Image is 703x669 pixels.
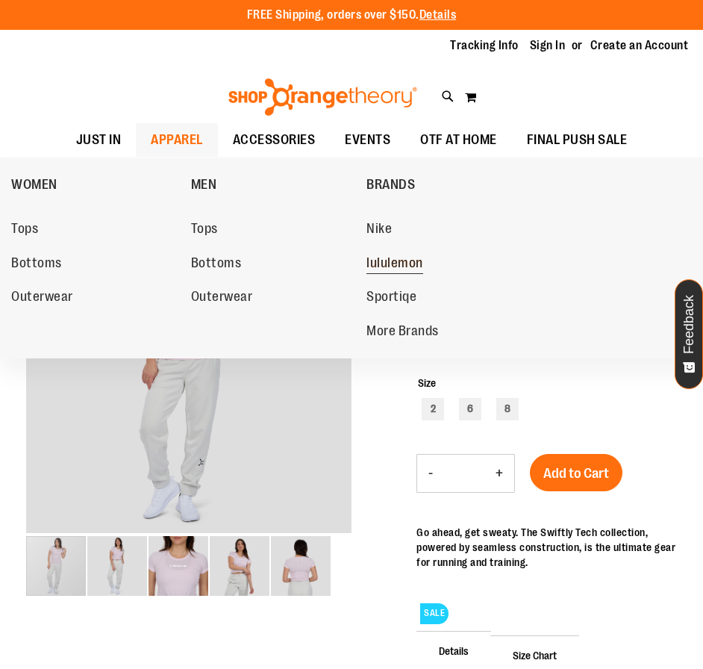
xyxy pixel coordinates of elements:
span: APPAREL [151,123,203,157]
span: Sportiqe [366,289,416,308]
button: Decrease product quantity [417,455,444,492]
div: image 4 of 5 [210,535,271,597]
span: lululemon [366,255,423,274]
img: OTF lululemon Womens Swiftly Tech Short Sleeve 2.0 Pink [210,536,269,596]
a: Nike [366,216,531,243]
a: Details [419,8,457,22]
p: FREE Shipping, orders over $150. [247,7,457,24]
a: OTF AT HOME [405,123,512,158]
button: Feedback - Show survey [675,279,703,389]
a: MEN [191,165,360,204]
div: 2 [422,398,444,420]
a: FINAL PUSH SALE [512,123,643,158]
div: 8 [496,398,519,420]
span: Add to Cart [543,465,609,482]
a: Create an Account [590,37,689,54]
span: Tops [191,221,218,240]
button: Add to Cart [530,454,622,491]
a: EVENTS [330,123,405,158]
span: BRANDS [366,177,415,196]
span: Size [418,377,436,389]
span: EVENTS [345,123,390,157]
div: image 3 of 5 [149,535,210,597]
span: Tops [11,221,38,240]
div: OTF lululemon Womens Swiftly Tech Short Sleeve 2.0 Pink [26,209,351,535]
div: image 1 of 5 [26,535,87,597]
a: BRANDS [366,165,539,204]
span: Outerwear [191,289,253,308]
span: Bottoms [11,255,62,274]
span: Bottoms [191,255,242,274]
span: SALE [420,603,449,623]
span: Outerwear [11,289,73,308]
span: More Brands [366,323,439,342]
img: OTF lululemon Womens Swiftly Tech Short Sleeve 2.0 Pink [271,536,331,596]
p: Go ahead, get sweaty. The Swiftly Tech collection, powered by seamless construction, is the ultim... [416,525,677,570]
img: OTF lululemon Womens Swiftly Tech Short Sleeve 2.0 Pink [26,208,351,533]
div: 6 [459,398,481,420]
span: FINAL PUSH SALE [527,123,628,157]
span: MEN [191,177,217,196]
div: image 5 of 5 [271,535,331,597]
span: ACCESSORIES [233,123,316,157]
a: More Brands [366,318,531,345]
a: JUST IN [61,123,137,158]
a: Sign In [530,37,566,54]
img: OTF lululemon Womens Swiftly Tech Short Sleeve 2.0 Pink [149,536,208,596]
div: image 2 of 5 [87,535,149,597]
span: JUST IN [76,123,122,157]
a: Sportiqe [366,284,531,311]
div: carousel [26,209,351,597]
a: lululemon [366,250,531,277]
span: Nike [366,221,392,240]
a: Tracking Info [450,37,519,54]
a: ACCESSORIES [218,123,331,158]
input: Product quantity [444,455,484,491]
span: OTF AT HOME [420,123,497,157]
img: OTF lululemon Womens Swiftly Tech Short Sleeve 2.0 Pink [87,536,147,596]
img: Shop Orangetheory [226,78,419,116]
span: Feedback [682,295,696,354]
button: Increase product quantity [484,455,514,492]
a: APPAREL [136,123,218,157]
span: WOMEN [11,177,57,196]
a: WOMEN [11,165,184,204]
